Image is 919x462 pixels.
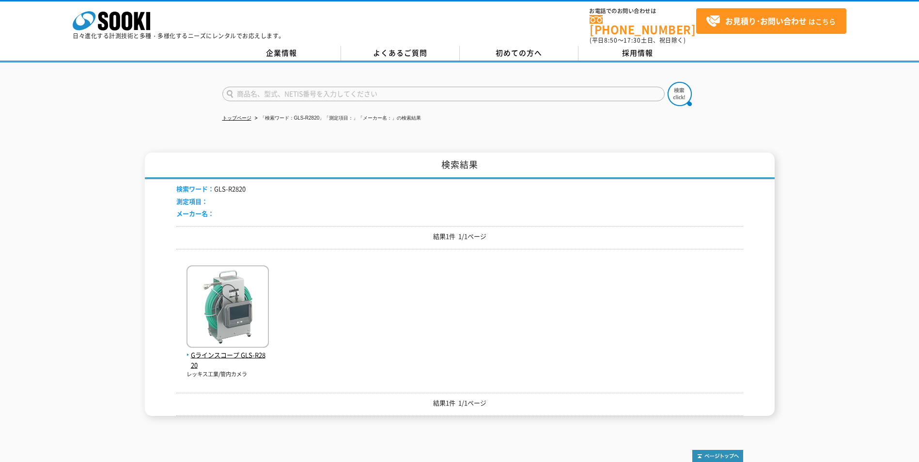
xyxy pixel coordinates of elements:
span: 初めての方へ [496,47,542,58]
a: 初めての方へ [460,46,578,61]
span: 測定項目： [176,197,208,206]
h1: 検索結果 [145,153,775,179]
a: よくあるご質問 [341,46,460,61]
input: 商品名、型式、NETIS番号を入力してください [222,87,665,101]
a: 企業情報 [222,46,341,61]
span: 8:50 [604,36,618,45]
p: 日々進化する計測技術と多種・多様化するニーズにレンタルでお応えします。 [73,33,285,39]
span: メーカー名： [176,209,214,218]
span: お電話でのお問い合わせは [590,8,696,14]
a: Gラインスコープ GLS-R2820 [187,340,269,370]
a: トップページ [222,115,251,121]
img: btn_search.png [668,82,692,106]
p: 結果1件 1/1ページ [176,231,743,242]
span: 17:30 [623,36,641,45]
strong: お見積り･お問い合わせ [725,15,807,27]
span: Gラインスコープ GLS-R2820 [187,350,269,370]
p: 結果1件 1/1ページ [176,398,743,408]
a: [PHONE_NUMBER] [590,15,696,35]
a: 採用情報 [578,46,697,61]
span: はこちら [706,14,836,29]
span: (平日 ～ 土日、祝日除く) [590,36,685,45]
img: GLS-R2820 [187,265,269,350]
li: GLS-R2820 [176,184,246,194]
li: 「検索ワード：GLS-R2820」「測定項目：」「メーカー名：」の検索結果 [253,113,421,123]
a: お見積り･お問い合わせはこちら [696,8,846,34]
span: 検索ワード： [176,184,214,193]
p: レッキス工業/管内カメラ [187,370,269,379]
